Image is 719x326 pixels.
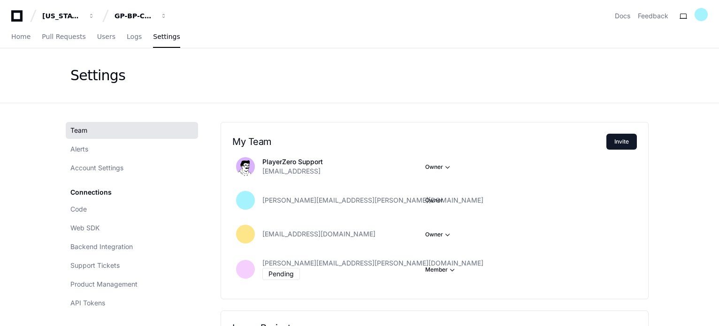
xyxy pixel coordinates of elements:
[153,34,180,39] span: Settings
[70,126,87,135] span: Team
[70,163,123,173] span: Account Settings
[70,67,125,84] div: Settings
[66,276,198,293] a: Product Management
[262,258,483,268] span: [PERSON_NAME][EMAIL_ADDRESS][PERSON_NAME][DOMAIN_NAME]
[11,34,31,39] span: Home
[262,196,483,205] span: [PERSON_NAME][EMAIL_ADDRESS][PERSON_NAME][DOMAIN_NAME]
[66,238,198,255] a: Backend Integration
[425,162,452,172] button: Owner
[638,11,668,21] button: Feedback
[606,134,637,150] button: Invite
[42,26,85,48] a: Pull Requests
[66,201,198,218] a: Code
[38,8,99,24] button: [US_STATE] Pacific
[66,295,198,311] a: API Tokens
[97,34,115,39] span: Users
[66,122,198,139] a: Team
[127,34,142,39] span: Logs
[425,265,457,274] button: Member
[70,280,138,289] span: Product Management
[262,229,375,239] span: [EMAIL_ADDRESS][DOMAIN_NAME]
[115,11,155,21] div: GP-BP-CommonOneLisa
[66,159,198,176] a: Account Settings
[236,157,255,176] img: avatar
[262,167,321,176] span: [EMAIL_ADDRESS]
[111,8,171,24] button: GP-BP-CommonOneLisa
[425,197,443,204] span: Owner
[70,223,99,233] span: Web SDK
[11,26,31,48] a: Home
[97,26,115,48] a: Users
[127,26,142,48] a: Logs
[42,34,85,39] span: Pull Requests
[66,257,198,274] a: Support Tickets
[70,205,87,214] span: Code
[70,261,120,270] span: Support Tickets
[70,298,105,308] span: API Tokens
[425,230,452,239] button: Owner
[232,136,606,147] h2: My Team
[262,157,323,167] p: PlayerZero Support
[42,11,83,21] div: [US_STATE] Pacific
[70,242,133,251] span: Backend Integration
[262,268,300,280] div: Pending
[70,144,88,154] span: Alerts
[66,141,198,158] a: Alerts
[153,26,180,48] a: Settings
[615,11,630,21] a: Docs
[66,220,198,236] a: Web SDK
